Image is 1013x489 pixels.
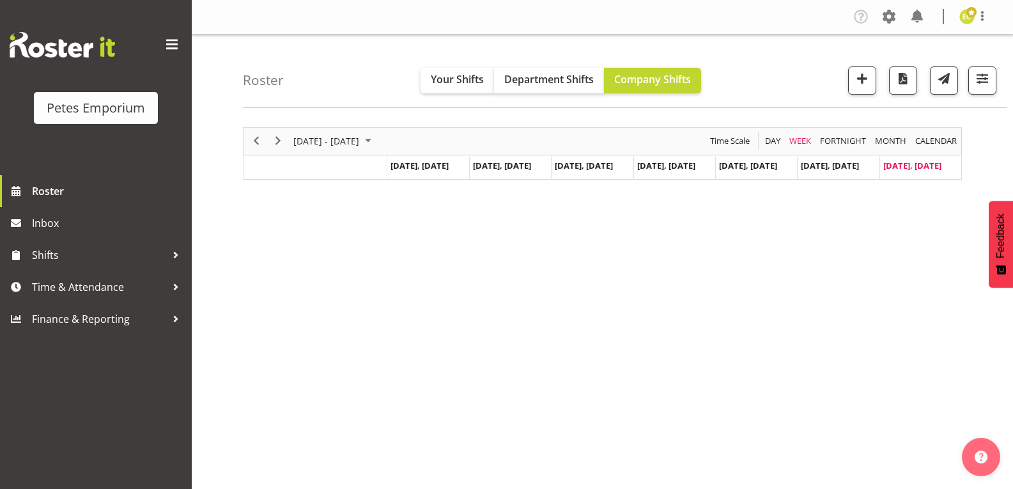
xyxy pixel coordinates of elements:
img: help-xxl-2.png [975,451,987,463]
span: [DATE], [DATE] [801,160,859,171]
span: [DATE] - [DATE] [292,133,360,149]
span: Your Shifts [431,72,484,86]
span: Day [764,133,782,149]
span: [DATE], [DATE] [473,160,531,171]
span: Time & Attendance [32,277,166,297]
span: [DATE], [DATE] [391,160,449,171]
h4: Roster [243,73,284,88]
span: [DATE], [DATE] [637,160,695,171]
button: Download a PDF of the roster according to the set date range. [889,66,917,95]
div: previous period [245,128,267,155]
button: Feedback - Show survey [989,201,1013,288]
span: Fortnight [819,133,867,149]
span: Feedback [995,213,1007,258]
span: Time Scale [709,133,751,149]
span: Company Shifts [614,72,691,86]
button: Month [913,133,959,149]
img: Rosterit website logo [10,32,115,58]
span: calendar [914,133,958,149]
span: Inbox [32,213,185,233]
span: Finance & Reporting [32,309,166,329]
button: Your Shifts [421,68,494,93]
button: Send a list of all shifts for the selected filtered period to all rostered employees. [930,66,958,95]
span: Week [788,133,812,149]
button: Timeline Month [873,133,909,149]
button: Timeline Week [787,133,814,149]
span: [DATE], [DATE] [883,160,941,171]
button: Time Scale [708,133,752,149]
span: Department Shifts [504,72,594,86]
div: Timeline Week of September 28, 2025 [243,127,962,180]
button: Filter Shifts [968,66,996,95]
button: September 2025 [291,133,377,149]
button: Previous [248,133,265,149]
div: next period [267,128,289,155]
span: Roster [32,182,185,201]
span: Month [874,133,908,149]
img: emma-croft7499.jpg [959,9,975,24]
div: September 22 - 28, 2025 [289,128,379,155]
button: Department Shifts [494,68,604,93]
button: Add a new shift [848,66,876,95]
span: [DATE], [DATE] [719,160,777,171]
button: Timeline Day [763,133,783,149]
button: Fortnight [818,133,869,149]
span: [DATE], [DATE] [555,160,613,171]
button: Company Shifts [604,68,701,93]
button: Next [270,133,287,149]
div: Petes Emporium [47,98,145,118]
span: Shifts [32,245,166,265]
